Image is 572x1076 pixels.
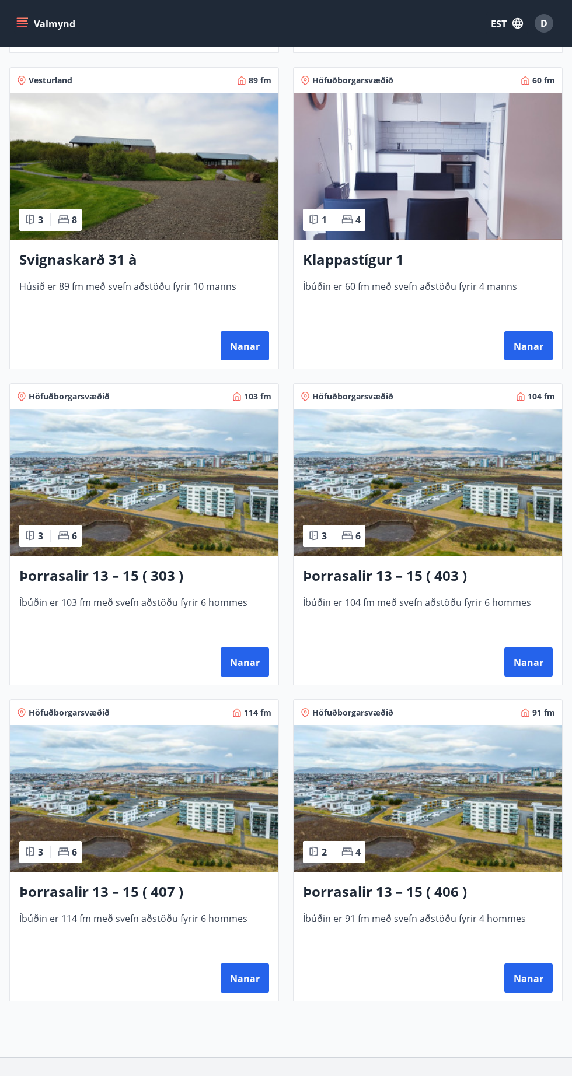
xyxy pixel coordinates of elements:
[19,596,247,609] font: Íbúðin er 103 fm með svefn aðstöðu fyrir 6 hommes
[38,846,43,858] font: 3
[322,213,327,226] font: 1
[72,213,77,226] font: 8
[221,331,269,360] button: Nanar
[355,846,361,858] font: 4
[504,647,553,677] button: Nanar
[322,846,327,858] font: 2
[29,391,110,402] font: Höfuðborgarsvæðið
[530,9,558,37] button: D
[486,12,528,34] button: EST
[504,331,553,360] button: Nanar
[230,340,260,353] font: Nanar
[294,93,562,240] img: Plat de paella
[260,391,271,402] font: fm
[14,13,80,34] button: menu
[34,17,75,30] font: Valmynd
[221,647,269,677] button: Nanar
[312,75,393,86] font: Höfuðborgarsvæðið
[514,656,543,669] font: Nanar
[532,707,542,718] font: 91
[303,596,531,609] font: Íbúðin er 104 fm með svefn aðstöðu fyrir 6 hommes
[532,75,542,86] font: 60
[10,93,278,240] img: Plat de paella
[303,912,526,925] font: Íbúðin er 91 fm með svefn aðstöðu fyrir 4 hommes
[38,530,43,542] font: 3
[260,707,271,718] font: fm
[19,566,183,585] font: Þorrasalir 13 – 15 ( 303 )
[514,340,543,353] font: Nanar
[244,391,258,402] font: 103
[544,75,555,86] font: fm
[249,75,258,86] font: 89
[303,280,517,293] font: Íbúðin er 60 fm með svefn aðstöðu fyrir 4 manns
[312,707,393,718] font: Höfuðborgarsvæðið
[230,972,260,985] font: Nanar
[260,75,271,86] font: fm
[294,409,562,556] img: Plat de paella
[244,707,258,718] font: 114
[303,250,404,269] font: Klappastígur 1
[355,530,361,542] font: 6
[221,963,269,993] button: Nanar
[303,566,467,585] font: Þorrasalir 13 – 15 ( 403 )
[72,846,77,858] font: 6
[544,391,555,402] font: fm
[10,725,278,872] img: Plat de paella
[38,213,43,226] font: 3
[230,656,260,669] font: Nanar
[322,530,327,542] font: 3
[303,882,467,901] font: Þorrasalir 13 – 15 ( 406 )
[355,213,361,226] font: 4
[19,250,161,289] font: Svignaskarð 31 à [GEOGRAPHIC_DATA]
[10,409,278,556] img: Plat de paella
[72,530,77,542] font: 6
[544,707,555,718] font: fm
[514,972,543,985] font: Nanar
[528,391,542,402] font: 104
[19,882,183,901] font: Þorrasalir 13 – 15 ( 407 )
[19,912,247,925] font: Íbúðin er 114 fm með svefn aðstöðu fyrir 6 hommes
[29,75,72,86] font: Vesturland
[491,17,507,30] font: EST
[29,707,110,718] font: Höfuðborgarsvæðið
[294,725,562,872] img: Plat de paella
[19,280,236,293] font: Húsið er 89 fm með svefn aðstöðu fyrir 10 manns
[312,391,393,402] font: Höfuðborgarsvæðið
[504,963,553,993] button: Nanar
[540,17,547,30] font: D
